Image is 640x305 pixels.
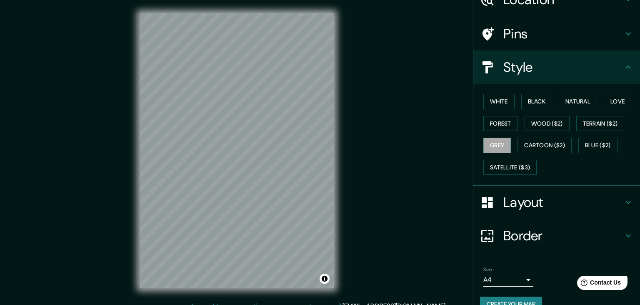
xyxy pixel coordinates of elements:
[578,138,617,153] button: Blue ($2)
[483,138,511,153] button: Grey
[517,138,572,153] button: Cartoon ($2)
[559,94,597,109] button: Natural
[604,94,631,109] button: Love
[576,116,625,131] button: Terrain ($2)
[473,50,640,84] div: Style
[473,186,640,219] div: Layout
[483,266,492,273] label: Size
[140,13,334,288] canvas: Map
[473,219,640,252] div: Border
[320,274,330,284] button: Toggle attribution
[483,160,537,175] button: Satellite ($3)
[483,273,533,287] div: A4
[503,194,623,211] h4: Layout
[483,94,515,109] button: White
[521,94,552,109] button: Black
[503,59,623,76] h4: Style
[483,116,518,131] button: Forest
[503,227,623,244] h4: Border
[525,116,570,131] button: Wood ($2)
[473,17,640,50] div: Pins
[566,272,631,296] iframe: Help widget launcher
[503,25,623,42] h4: Pins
